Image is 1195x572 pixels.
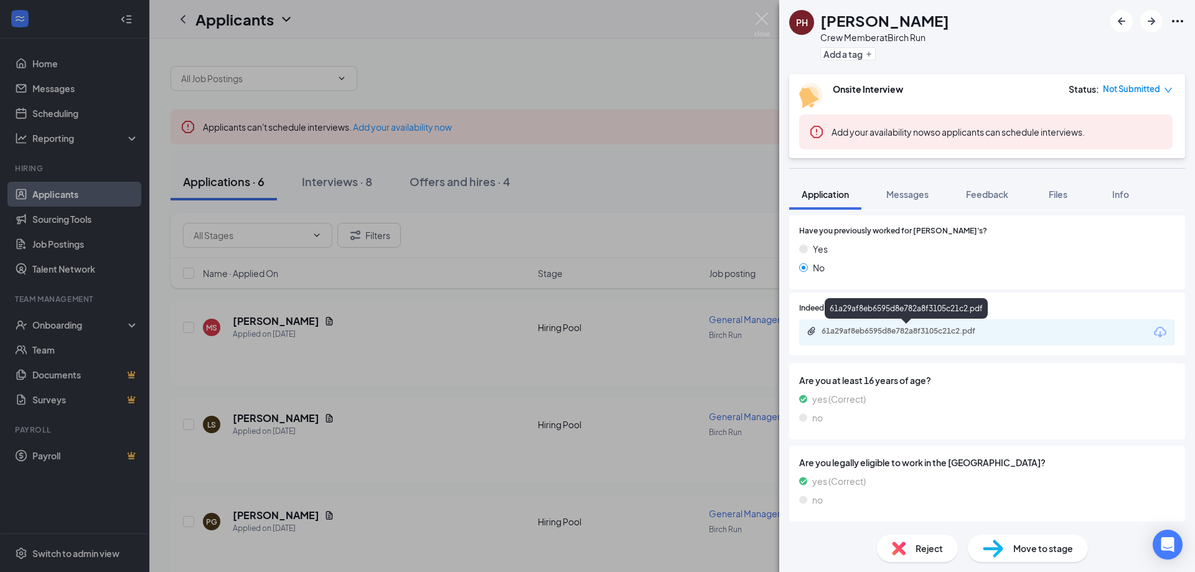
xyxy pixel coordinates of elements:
[833,83,903,95] b: Onsite Interview
[1140,10,1163,32] button: ArrowRight
[1170,14,1185,29] svg: Ellipses
[807,326,817,336] svg: Paperclip
[1049,189,1067,200] span: Files
[1069,83,1099,95] div: Status :
[809,124,824,139] svg: Error
[832,126,1085,138] span: so applicants can schedule interviews.
[813,261,825,274] span: No
[1110,10,1133,32] button: ArrowLeftNew
[813,242,828,256] span: Yes
[886,189,929,200] span: Messages
[822,326,996,336] div: 61a29af8eb6595d8e782a8f3105c21c2.pdf
[820,10,949,31] h1: [PERSON_NAME]
[812,392,866,406] span: yes (Correct)
[865,50,873,58] svg: Plus
[820,47,876,60] button: PlusAdd a tag
[1153,325,1168,340] svg: Download
[966,189,1008,200] span: Feedback
[916,542,943,555] span: Reject
[799,302,854,314] span: Indeed Resume
[1153,530,1183,560] div: Open Intercom Messenger
[796,16,808,29] div: PH
[1164,86,1173,95] span: down
[1112,189,1129,200] span: Info
[820,31,949,44] div: Crew Member at Birch Run
[1013,542,1073,555] span: Move to stage
[812,411,823,424] span: no
[807,326,1008,338] a: Paperclip61a29af8eb6595d8e782a8f3105c21c2.pdf
[1103,83,1160,95] span: Not Submitted
[825,298,988,319] div: 61a29af8eb6595d8e782a8f3105c21c2.pdf
[802,189,849,200] span: Application
[1144,14,1159,29] svg: ArrowRight
[812,493,823,507] span: no
[1114,14,1129,29] svg: ArrowLeftNew
[799,225,987,237] span: Have you previously worked for [PERSON_NAME]'s?
[812,474,866,488] span: yes (Correct)
[799,456,1175,469] span: Are you legally eligible to work in the [GEOGRAPHIC_DATA]?
[832,126,930,138] button: Add your availability now
[799,373,1175,387] span: Are you at least 16 years of age?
